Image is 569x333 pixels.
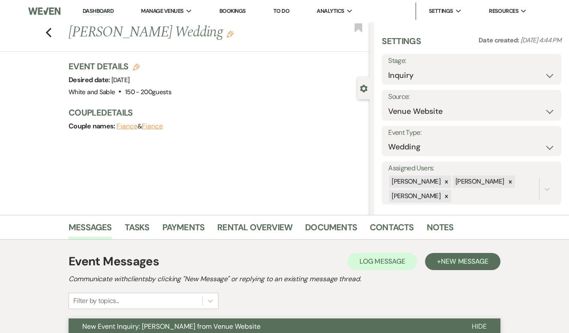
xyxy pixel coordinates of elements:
[388,162,555,175] label: Assigned Users:
[217,220,292,239] a: Rental Overview
[479,36,521,45] span: Date created:
[117,123,138,130] button: Fiance
[69,75,111,84] span: Desired date:
[388,127,555,139] label: Event Type:
[388,91,555,103] label: Source:
[472,322,487,331] span: Hide
[142,123,163,130] button: Fiance
[429,7,453,15] span: Settings
[69,220,112,239] a: Messages
[28,2,60,20] img: Weven Logo
[389,175,442,188] div: [PERSON_NAME]
[69,122,117,131] span: Couple names:
[111,76,129,84] span: [DATE]
[125,88,171,96] span: 150 - 200 guests
[347,253,417,270] button: Log Message
[69,274,500,284] h2: Communicate with clients by clicking "New Message" or replying to an existing message thread.
[521,36,561,45] span: [DATE] 4:44 PM
[427,220,454,239] a: Notes
[273,7,289,15] a: To Do
[141,7,183,15] span: Manage Venues
[69,60,171,72] h3: Event Details
[389,190,442,202] div: [PERSON_NAME]
[382,35,421,54] h3: Settings
[359,257,405,266] span: Log Message
[317,7,344,15] span: Analytics
[125,220,150,239] a: Tasks
[82,322,261,331] span: New Event Inquiry: [PERSON_NAME] from Venue Website
[425,253,500,270] button: +New Message
[305,220,357,239] a: Documents
[360,84,368,92] button: Close lead details
[69,107,361,119] h3: Couple Details
[388,55,555,67] label: Stage:
[69,253,159,271] h1: Event Messages
[117,122,162,131] span: &
[162,220,205,239] a: Payments
[219,7,246,15] a: Bookings
[370,220,414,239] a: Contacts
[489,7,518,15] span: Resources
[83,7,114,15] a: Dashboard
[453,175,506,188] div: [PERSON_NAME]
[73,296,119,306] div: Filter by topics...
[227,30,234,38] button: Edit
[69,22,306,43] h1: [PERSON_NAME] Wedding
[69,88,115,96] span: White and Sable
[441,257,488,266] span: New Message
